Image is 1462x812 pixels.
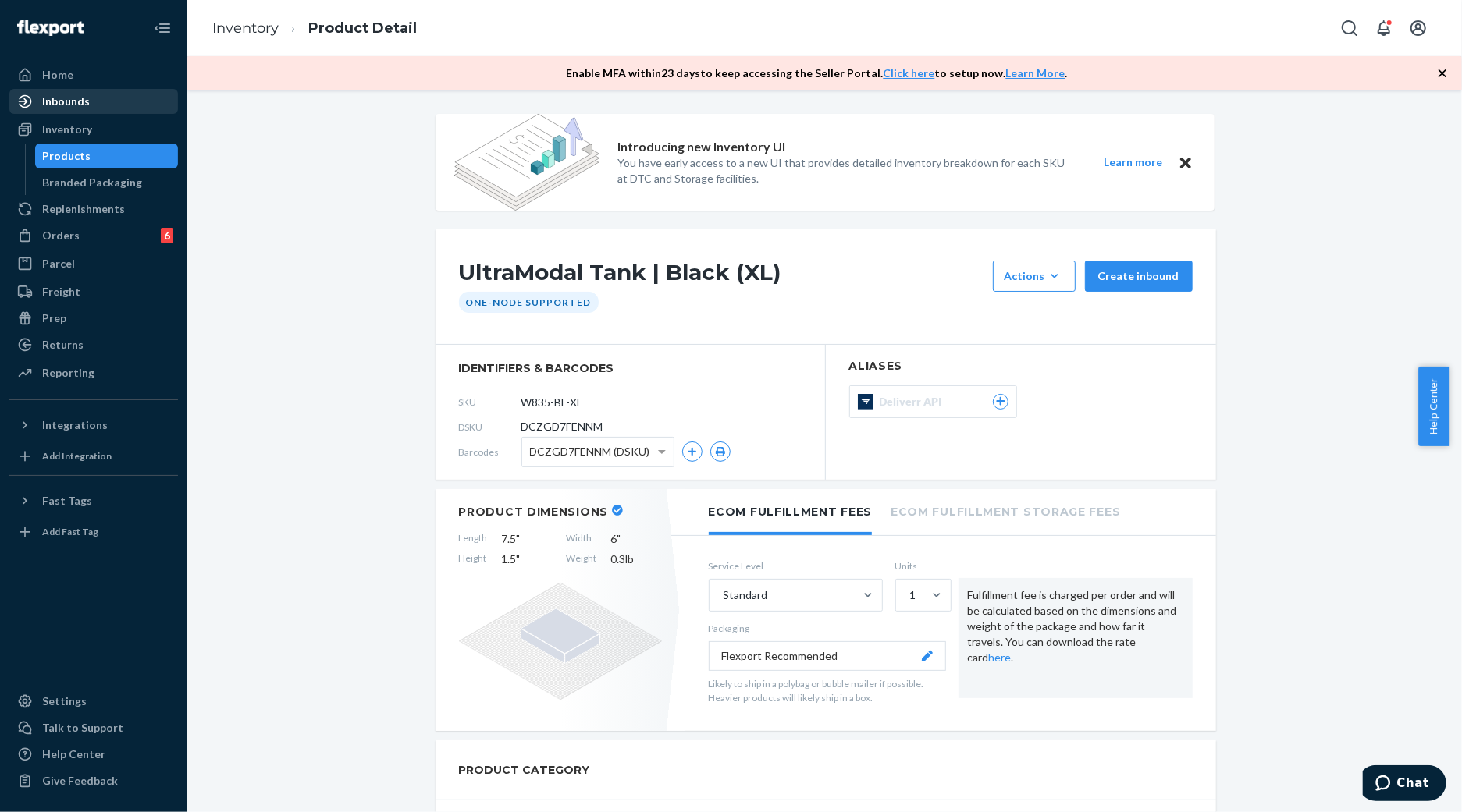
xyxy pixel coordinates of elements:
button: Talk to Support [9,715,178,740]
a: Products [35,144,179,168]
div: Reporting [42,365,94,381]
div: Add Integration [42,449,112,463]
span: Height [459,551,488,567]
button: Close [1176,153,1196,172]
p: Introducing new Inventory UI [618,138,786,156]
li: Ecom Fulfillment Storage Fees [891,489,1120,532]
span: Barcodes [459,445,521,459]
button: Create inbound [1085,261,1193,292]
button: Deliverr API [849,385,1017,418]
a: Product Detail [308,20,417,37]
span: " [617,532,621,545]
div: Prep [42,310,66,326]
span: 7.5 [502,531,553,547]
button: Actions [993,261,1076,292]
div: Home [42,67,73,83]
div: Actions [1005,268,1064,284]
span: identifiers & barcodes [459,360,802,376]
p: You have early access to a new UI that provides detailed inventory breakdown for each SKU at DTC ... [618,155,1076,186]
div: Settings [42,693,87,709]
a: Inventory [9,117,178,142]
button: Open Search Box [1334,12,1365,44]
button: Learn more [1094,153,1172,172]
button: Help Center [1418,367,1449,446]
span: DCZGD7FENNM [521,419,603,434]
p: Packaging [709,622,946,635]
div: Orders [42,228,80,243]
div: Help Center [42,746,105,762]
h2: PRODUCT CATEGORY [459,756,590,784]
a: Home [9,62,178,87]
input: 1 [909,587,910,603]
div: Add Fast Tag [42,525,98,538]
img: new-reports-banner-icon.82668bd98b6a51aee86340f2a7b77ae3.png [454,114,599,211]
div: Give Feedback [42,773,118,789]
span: 0.3 lb [611,551,662,567]
a: here [989,651,1012,664]
button: Give Feedback [9,768,178,793]
span: Weight [567,551,597,567]
button: Open notifications [1368,12,1400,44]
input: Standard [722,587,724,603]
a: Returns [9,332,178,357]
ol: breadcrumbs [200,5,429,51]
a: Parcel [9,251,178,276]
label: Units [895,559,946,573]
li: Ecom Fulfillment Fees [709,489,873,535]
a: Help Center [9,742,178,767]
p: Enable MFA within 23 days to keep accessing the Seller Portal. to setup now. . [567,66,1068,81]
h2: Aliases [849,360,1193,372]
label: Service Level [709,559,883,573]
button: Fast Tags [9,488,178,513]
a: Inbounds [9,89,178,114]
a: Settings [9,689,178,714]
a: Inventory [212,20,279,37]
p: Likely to ship in a polybag or bubble mailer if possible. Heavier products will likely ship in a ... [709,677,946,704]
img: Flexport logo [17,20,84,36]
div: Standard [724,587,768,603]
a: Freight [9,279,178,304]
button: Flexport Recommended [709,641,946,671]
div: Returns [42,337,84,353]
div: Freight [42,284,80,300]
span: DCZGD7FENNM (DSKU) [530,438,650,465]
h1: UltraModal Tank | Black (XL) [459,261,985,292]
div: One-Node Supported [459,292,599,313]
span: Length [459,531,488,547]
a: Replenishments [9,197,178,222]
div: Branded Packaging [43,175,143,190]
a: Learn More [1006,66,1065,80]
div: Parcel [42,256,75,271]
span: " [517,552,521,566]
div: Fulfillment fee is charged per order and will be calculated based on the dimensions and weight of... [959,578,1193,698]
div: 6 [161,228,173,243]
span: Deliverr API [880,394,948,410]
iframe: Opens a widget where you can chat to one of our agents [1363,765,1446,804]
span: SKU [459,395,521,409]
span: Width [567,531,597,547]
div: Replenishments [42,201,125,217]
div: Products [43,148,91,164]
div: Talk to Support [42,720,123,736]
a: Branded Packaging [35,170,179,195]
button: Integrations [9,413,178,438]
span: DSKU [459,420,521,434]
h2: Product Dimensions [459,505,609,519]
div: 1 [910,587,916,603]
a: Add Fast Tag [9,519,178,544]
span: " [517,532,521,545]
div: Inbounds [42,94,90,109]
a: Add Integration [9,444,178,469]
div: Inventory [42,122,92,137]
span: 1.5 [502,551,553,567]
span: 6 [611,531,662,547]
a: Reporting [9,360,178,385]
a: Click here [884,66,935,80]
button: Close Navigation [147,12,178,44]
a: Orders6 [9,223,178,248]
button: Open account menu [1403,12,1434,44]
div: Fast Tags [42,493,92,509]
div: Integrations [42,417,108,433]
